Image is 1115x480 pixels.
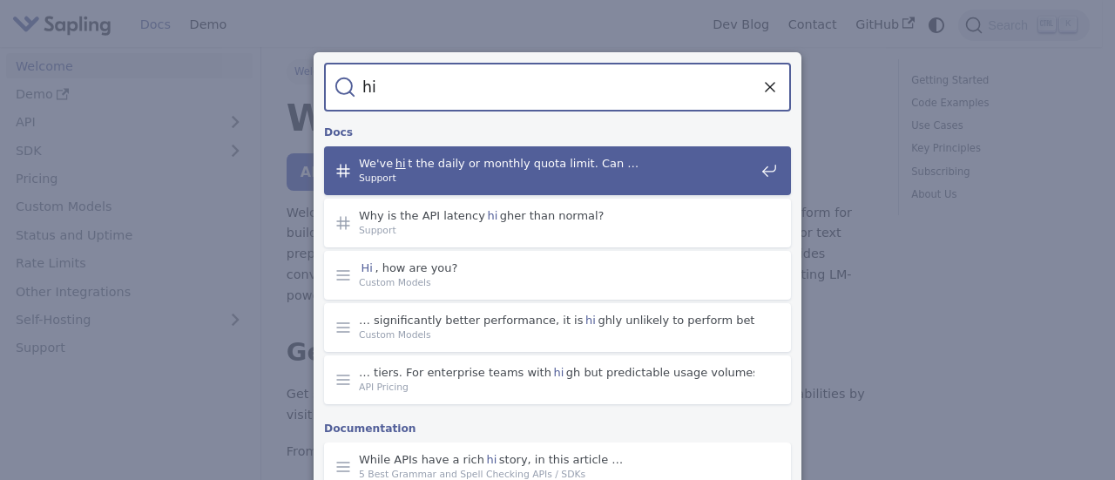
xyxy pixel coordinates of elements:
span: Support [359,171,754,186]
a: … significantly better performance, it ishighly unlikely to perform better …Custom Models [324,303,791,352]
span: … significantly better performance, it is ghly unlikely to perform better … [359,313,754,328]
a: We'vehit the daily or monthly quota limit. Can …Support [324,146,791,195]
span: … tiers. For enterprise teams with gh but predictable usage volumes … [359,365,754,380]
div: Documentation [321,408,794,443]
span: Custom Models [359,275,754,290]
span: While APIs have a rich story, in this article … [359,452,754,467]
mark: hi [551,363,566,381]
span: Support [359,223,754,238]
a: … tiers. For enterprise teams withhigh but predictable usage volumes …API Pricing [324,355,791,404]
span: Why is the API latency gher than normal?​ [359,208,754,223]
span: , how are you? [359,260,754,275]
mark: hi [484,450,499,468]
mark: hi [583,311,598,328]
div: Docs [321,112,794,146]
mark: hi [485,206,500,224]
input: Search docs [355,63,760,112]
mark: hi [393,154,408,172]
mark: Hi [359,259,375,276]
a: Why is the API latencyhigher than normal?​Support [324,199,791,247]
a: Hi, how are you?Custom Models [324,251,791,300]
span: Custom Models [359,328,754,342]
button: Clear the query [760,77,780,98]
span: API Pricing [359,380,754,395]
span: We've t the daily or monthly quota limit. Can … [359,156,754,171]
